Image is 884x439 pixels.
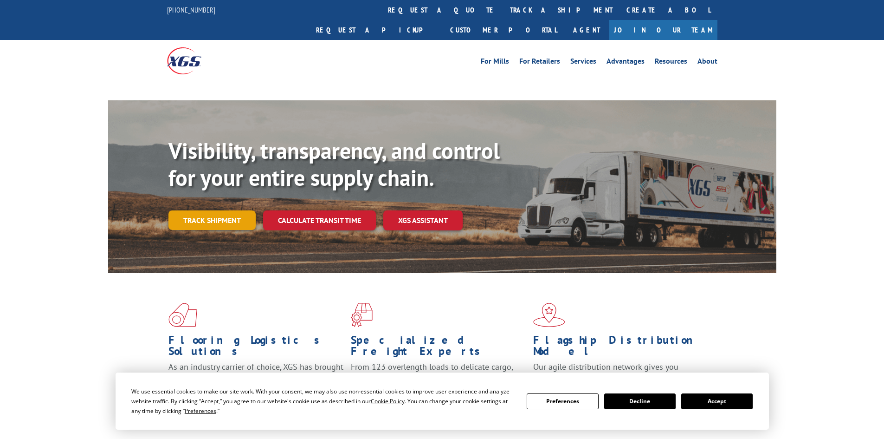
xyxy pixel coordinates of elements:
[185,407,216,415] span: Preferences
[570,58,596,68] a: Services
[263,210,376,230] a: Calculate transit time
[168,303,197,327] img: xgs-icon-total-supply-chain-intelligence-red
[681,393,753,409] button: Accept
[443,20,564,40] a: Customer Portal
[533,334,709,361] h1: Flagship Distribution Model
[131,387,516,416] div: We use essential cookies to make our site work. With your consent, we may also use non-essential ...
[564,20,609,40] a: Agent
[116,373,769,430] div: Cookie Consent Prompt
[697,58,717,68] a: About
[383,210,463,230] a: XGS ASSISTANT
[168,334,344,361] h1: Flooring Logistics Solutions
[351,303,373,327] img: xgs-icon-focused-on-flooring-red
[609,20,717,40] a: Join Our Team
[533,361,704,383] span: Our agile distribution network gives you nationwide inventory management on demand.
[655,58,687,68] a: Resources
[168,361,343,394] span: As an industry carrier of choice, XGS has brought innovation and dedication to flooring logistics...
[604,393,676,409] button: Decline
[519,58,560,68] a: For Retailers
[481,58,509,68] a: For Mills
[168,136,500,192] b: Visibility, transparency, and control for your entire supply chain.
[527,393,598,409] button: Preferences
[167,5,215,14] a: [PHONE_NUMBER]
[371,397,405,405] span: Cookie Policy
[351,334,526,361] h1: Specialized Freight Experts
[168,210,256,230] a: Track shipment
[533,303,565,327] img: xgs-icon-flagship-distribution-model-red
[309,20,443,40] a: Request a pickup
[351,361,526,403] p: From 123 overlength loads to delicate cargo, our experienced staff knows the best way to move you...
[607,58,645,68] a: Advantages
